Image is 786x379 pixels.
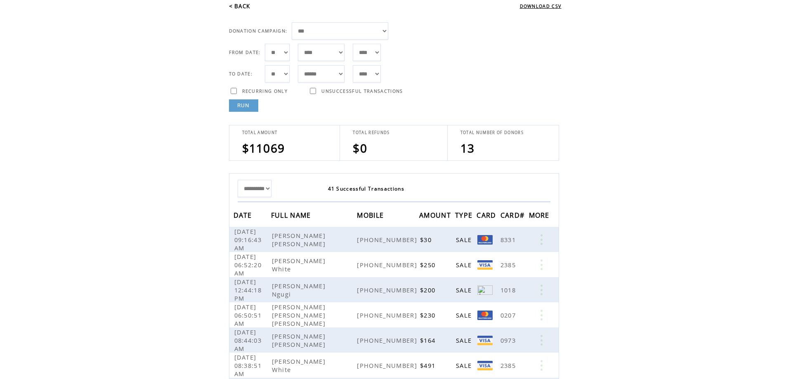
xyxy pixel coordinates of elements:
[229,71,253,77] span: TO DATE:
[500,261,518,269] span: 2385
[353,140,367,156] span: $0
[357,212,386,217] a: MOBILE
[229,49,261,55] span: FROM DATE:
[477,235,493,245] img: Mastercard
[272,303,328,327] span: [PERSON_NAME] [PERSON_NAME] [PERSON_NAME]
[234,209,254,224] span: DATE
[234,303,262,327] span: [DATE] 06:50:51 AM
[357,235,419,244] span: [PHONE_NUMBER]
[357,209,386,224] span: MOBILE
[477,311,493,320] img: MC
[500,361,518,370] span: 2385
[234,353,262,378] span: [DATE] 08:38:51 AM
[234,278,262,302] span: [DATE] 12:44:18 PM
[234,252,262,277] span: [DATE] 06:52:20 AM
[477,212,498,217] a: CARD
[357,261,419,269] span: [PHONE_NUMBER]
[477,260,493,270] img: VISA
[460,140,475,156] span: 13
[229,99,258,112] a: RUN
[456,336,474,344] span: SALE
[456,286,474,294] span: SALE
[456,311,474,319] span: SALE
[456,361,474,370] span: SALE
[271,209,313,224] span: FULL NAME
[321,88,403,94] span: UNSUCCESSFUL TRANSACTIONS
[272,357,326,374] span: [PERSON_NAME] White
[234,212,254,217] a: DATE
[272,231,328,248] span: [PERSON_NAME] [PERSON_NAME]
[460,130,524,135] span: TOTAL NUMBER OF DONORS
[500,336,518,344] span: 0973
[357,311,419,319] span: [PHONE_NUMBER]
[272,257,326,273] span: [PERSON_NAME] White
[419,212,453,217] a: AMOUNT
[420,311,437,319] span: $230
[353,130,389,135] span: TOTAL REFUNDS
[477,361,493,370] img: VISA
[500,311,518,319] span: 0207
[242,88,288,94] span: RECURRING ONLY
[242,130,278,135] span: TOTAL AMOUNT
[500,286,518,294] span: 1018
[520,3,562,9] a: DOWNLOAD CSV
[529,209,552,224] span: MORE
[328,185,405,192] span: 41 Successful Transactions
[357,361,419,370] span: [PHONE_NUMBER]
[234,328,262,353] span: [DATE] 08:44:03 AM
[272,282,326,298] span: [PERSON_NAME] Ngugi
[455,212,474,217] a: TYPE
[229,2,250,10] a: < BACK
[419,209,453,224] span: AMOUNT
[229,28,288,34] span: DONATION CAMPAIGN:
[242,140,285,156] span: $11069
[420,336,437,344] span: $164
[477,209,498,224] span: CARD
[420,286,437,294] span: $200
[456,235,474,244] span: SALE
[420,261,437,269] span: $250
[420,361,437,370] span: $491
[477,336,493,345] img: VISA
[357,286,419,294] span: [PHONE_NUMBER]
[500,209,527,224] span: CARD#
[271,212,313,217] a: FULL NAME
[456,261,474,269] span: SALE
[500,235,518,244] span: 8331
[272,332,328,348] span: [PERSON_NAME] [PERSON_NAME]
[420,235,434,244] span: $30
[234,227,262,252] span: [DATE] 09:16:43 AM
[357,336,419,344] span: [PHONE_NUMBER]
[500,212,527,217] a: CARD#
[455,209,474,224] span: TYPE
[477,285,493,295] img: Amex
